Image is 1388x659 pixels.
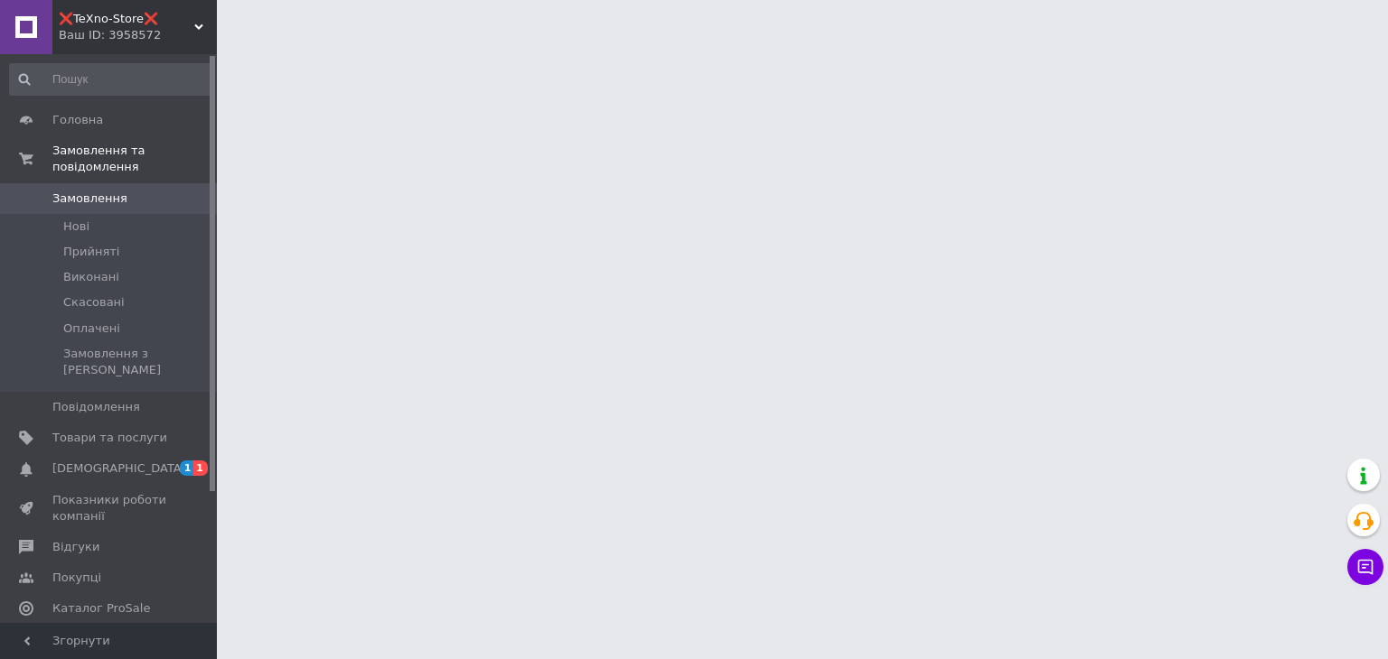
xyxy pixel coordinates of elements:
[63,269,119,285] span: Виконані
[63,244,119,260] span: Прийняті
[52,539,99,555] span: Відгуки
[52,430,167,446] span: Товари та послуги
[59,27,217,43] div: Ваш ID: 3958572
[52,492,167,524] span: Показники роботи компанії
[52,190,127,207] span: Замовлення
[9,63,213,96] input: Пошук
[59,11,194,27] span: ❌TeXno-Store❌
[52,399,140,415] span: Повідомлення
[63,294,125,311] span: Скасовані
[52,143,217,175] span: Замовлення та повідомлення
[52,600,150,617] span: Каталог ProSale
[1347,549,1383,585] button: Чат з покупцем
[180,460,194,476] span: 1
[52,570,101,586] span: Покупці
[52,460,186,477] span: [DEMOGRAPHIC_DATA]
[193,460,208,476] span: 1
[63,218,89,235] span: Нові
[52,112,103,128] span: Головна
[63,346,211,378] span: Замовлення з [PERSON_NAME]
[63,320,120,337] span: Оплачені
